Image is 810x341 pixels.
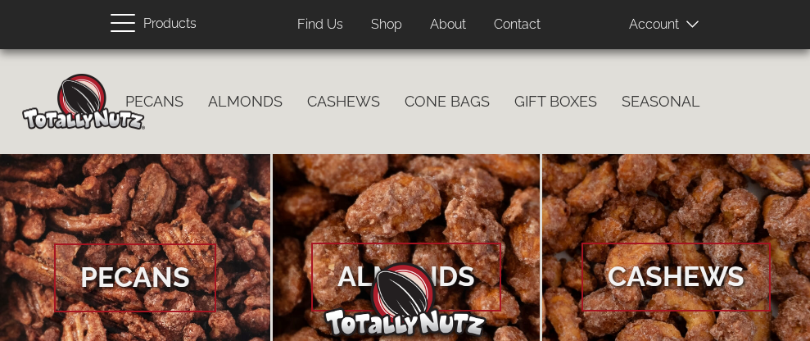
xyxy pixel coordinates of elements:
[285,9,355,41] a: Find Us
[324,262,487,337] img: Totally Nutz Logo
[482,9,553,41] a: Contact
[418,9,478,41] a: About
[502,84,609,119] a: Gift Boxes
[113,84,196,119] a: Pecans
[581,243,771,311] span: Cashews
[392,84,502,119] a: Cone Bags
[359,9,414,41] a: Shop
[295,84,392,119] a: Cashews
[311,243,501,311] span: Almonds
[196,84,295,119] a: Almonds
[609,84,713,119] a: Seasonal
[22,74,145,130] img: Home
[54,243,216,312] span: Pecans
[143,12,197,36] span: Products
